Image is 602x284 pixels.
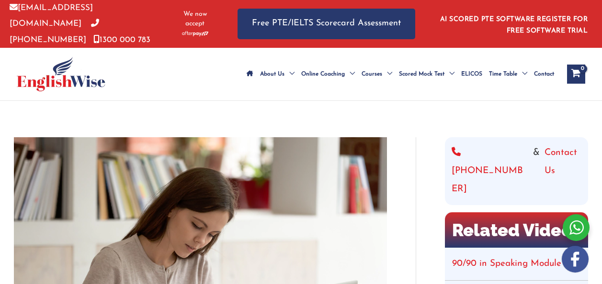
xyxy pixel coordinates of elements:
[461,57,482,91] span: ELICOS
[10,4,93,28] a: [EMAIL_ADDRESS][DOMAIN_NAME]
[238,9,415,39] a: Free PTE/IELTS Scorecard Assessment
[243,57,557,91] nav: Site Navigation: Main Menu
[177,10,214,29] span: We now accept
[260,57,284,91] span: About Us
[345,57,355,91] span: Menu Toggle
[486,57,531,91] a: Time TableMenu Toggle
[444,57,454,91] span: Menu Toggle
[445,212,588,248] h2: Related Video
[182,31,208,36] img: Afterpay-Logo
[452,144,581,198] div: &
[531,57,557,91] a: Contact
[458,57,486,91] a: ELICOS
[434,8,592,39] aside: Header Widget 1
[93,36,150,44] a: 1300 000 783
[452,259,580,268] a: 90/90 in Speaking Module PTE
[440,16,588,34] a: AI SCORED PTE SOFTWARE REGISTER FOR FREE SOFTWARE TRIAL
[396,57,458,91] a: Scored Mock TestMenu Toggle
[17,57,105,91] img: cropped-ew-logo
[517,57,527,91] span: Menu Toggle
[452,144,528,198] a: [PHONE_NUMBER]
[284,57,295,91] span: Menu Toggle
[382,57,392,91] span: Menu Toggle
[358,57,396,91] a: CoursesMenu Toggle
[489,57,517,91] span: Time Table
[298,57,358,91] a: Online CoachingMenu Toggle
[301,57,345,91] span: Online Coaching
[534,57,554,91] span: Contact
[567,65,585,84] a: View Shopping Cart, empty
[257,57,298,91] a: About UsMenu Toggle
[545,144,581,198] a: Contact Us
[399,57,444,91] span: Scored Mock Test
[362,57,382,91] span: Courses
[562,246,589,273] img: white-facebook.png
[10,20,99,44] a: [PHONE_NUMBER]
